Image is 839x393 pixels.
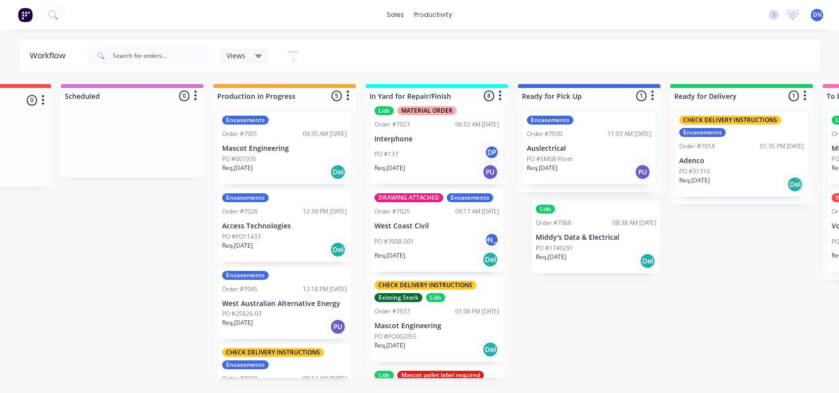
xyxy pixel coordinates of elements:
[30,50,70,62] div: Workflow
[382,7,409,22] div: sales
[409,7,457,22] div: productivity
[813,10,822,19] span: DN
[18,7,33,22] img: Factory
[227,50,245,61] span: Views
[113,46,211,66] input: Search for orders...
